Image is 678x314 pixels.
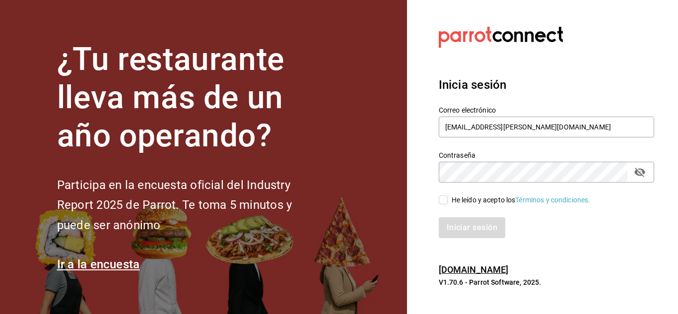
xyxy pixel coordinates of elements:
div: He leído y acepto los [452,195,591,205]
label: Contraseña [439,152,654,159]
button: passwordField [631,164,648,181]
h3: Inicia sesión [439,76,654,94]
label: Correo electrónico [439,107,654,114]
p: V1.70.6 - Parrot Software, 2025. [439,277,654,287]
a: [DOMAIN_NAME] [439,264,509,275]
a: Ir a la encuesta [57,257,140,271]
a: Términos y condiciones. [515,196,590,204]
input: Ingresa tu correo electrónico [439,117,654,137]
h2: Participa en la encuesta oficial del Industry Report 2025 de Parrot. Te toma 5 minutos y puede se... [57,175,325,236]
h1: ¿Tu restaurante lleva más de un año operando? [57,41,325,155]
